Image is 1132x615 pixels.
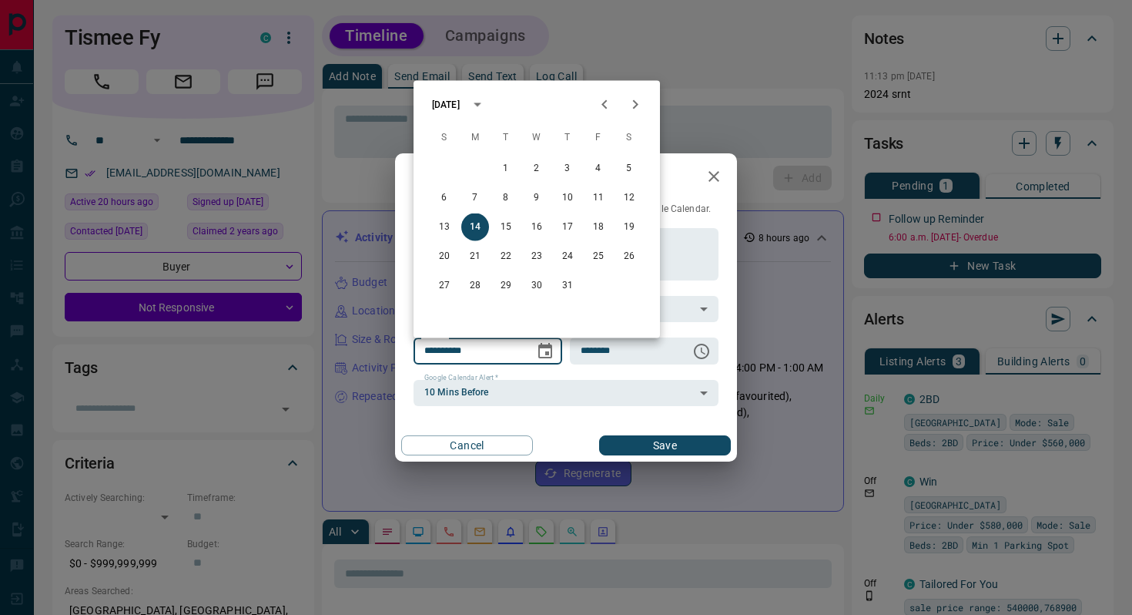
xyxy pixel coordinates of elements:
[615,213,643,241] button: 19
[584,243,612,271] button: 25
[430,272,458,300] button: 27
[523,123,551,153] span: Wednesday
[554,184,581,212] button: 10
[554,213,581,241] button: 17
[430,123,458,153] span: Sunday
[620,89,651,120] button: Next month
[492,243,520,271] button: 22
[461,243,489,271] button: 21
[530,336,561,367] button: Choose date, selected date is Jul 14, 2025
[424,373,498,383] label: Google Calendar Alert
[584,213,612,241] button: 18
[686,336,717,367] button: Choose time, selected time is 6:00 AM
[461,123,489,153] span: Monday
[615,155,643,183] button: 5
[523,155,551,183] button: 2
[599,435,731,455] button: Save
[554,155,581,183] button: 3
[492,184,520,212] button: 8
[461,184,489,212] button: 7
[430,213,458,241] button: 13
[461,272,489,300] button: 28
[584,123,612,153] span: Friday
[554,243,581,271] button: 24
[615,123,643,153] span: Saturday
[615,184,643,212] button: 12
[554,272,581,300] button: 31
[523,213,551,241] button: 16
[414,380,718,406] div: 10 Mins Before
[492,123,520,153] span: Tuesday
[584,184,612,212] button: 11
[430,243,458,271] button: 20
[401,435,533,455] button: Cancel
[554,123,581,153] span: Thursday
[523,272,551,300] button: 30
[492,213,520,241] button: 15
[464,92,491,118] button: calendar view is open, switch to year view
[430,184,458,212] button: 6
[432,98,460,112] div: [DATE]
[492,272,520,300] button: 29
[461,213,489,241] button: 14
[492,155,520,183] button: 1
[615,243,643,271] button: 26
[523,184,551,212] button: 9
[584,155,612,183] button: 4
[395,153,495,203] h2: Edit Task
[523,243,551,271] button: 23
[589,89,620,120] button: Previous month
